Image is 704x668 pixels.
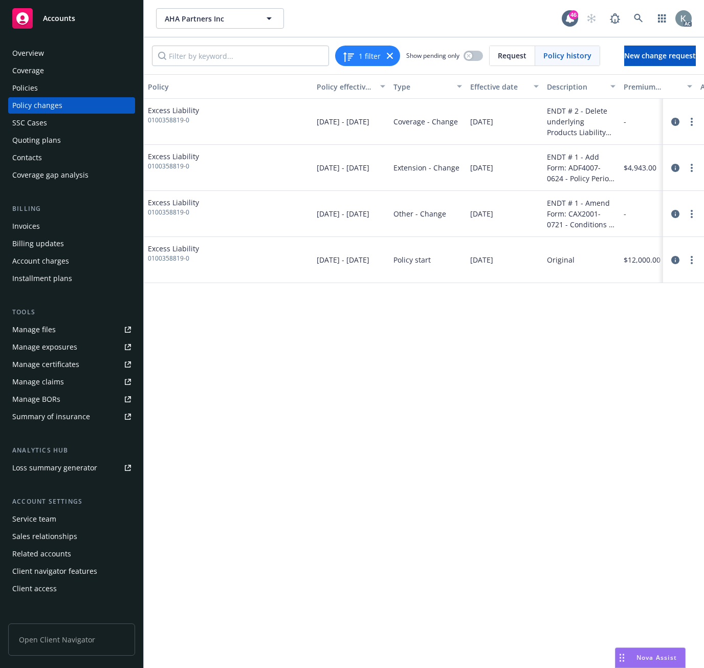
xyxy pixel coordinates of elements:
div: Manage files [12,321,56,338]
div: Contacts [12,149,42,166]
span: - [624,208,626,219]
span: Coverage - Change [393,116,458,127]
a: Manage certificates [8,356,135,373]
img: photo [675,10,692,27]
div: Policy effective dates [317,81,374,92]
span: 0100358819-0 [148,116,199,125]
a: more [686,162,698,174]
a: Manage exposures [8,339,135,355]
div: ENDT # 2 - Delete underlying Products Liability and Add underlying Commercial General Liability [547,105,615,138]
span: $4,943.00 [624,162,656,173]
a: Manage files [8,321,135,338]
a: circleInformation [669,254,681,266]
span: Excess Liability [148,151,199,162]
div: Original [547,254,575,265]
div: Client access [12,580,57,597]
span: 0100358819-0 [148,254,199,263]
button: Policy [144,74,313,99]
span: [DATE] - [DATE] [317,208,369,219]
div: Billing updates [12,235,64,252]
a: Quoting plans [8,132,135,148]
span: [DATE] - [DATE] [317,254,369,265]
div: Overview [12,45,44,61]
span: [DATE] [470,254,493,265]
div: ENDT # 1 - Add Form: ADF4007-0624 - Policy Period Extension [547,152,615,184]
a: New change request [624,46,696,66]
div: Description [547,81,604,92]
a: Search [628,8,649,29]
a: Client access [8,580,135,597]
div: Coverage gap analysis [12,167,89,183]
a: Contacts [8,149,135,166]
a: Service team [8,511,135,527]
div: Policies [12,80,38,96]
div: Account settings [8,497,135,507]
a: Client navigator features [8,563,135,579]
a: Summary of insurance [8,408,135,425]
div: Coverage [12,62,44,79]
a: Switch app [652,8,672,29]
a: Policy changes [8,97,135,114]
div: 46 [569,10,578,19]
span: Excess Liability [148,243,199,254]
div: Sales relationships [12,528,77,545]
div: Loss summary generator [12,460,97,476]
a: Sales relationships [8,528,135,545]
span: Request [498,50,526,61]
a: more [686,254,698,266]
div: SSC Cases [12,115,47,131]
a: Report a Bug [605,8,625,29]
a: more [686,116,698,128]
div: Account charges [12,253,69,269]
button: Effective date [466,74,543,99]
a: Start snowing [581,8,602,29]
span: Nova Assist [636,653,677,662]
span: Open Client Navigator [8,623,135,656]
a: Manage BORs [8,391,135,407]
a: circleInformation [669,162,681,174]
div: Client navigator features [12,563,97,579]
a: Installment plans [8,270,135,287]
span: Policy start [393,254,431,265]
span: Show pending only [406,51,459,60]
div: Tools [8,307,135,317]
div: Manage exposures [12,339,77,355]
div: Service team [12,511,56,527]
span: Accounts [43,14,75,23]
input: Filter by keyword... [152,46,329,66]
div: Policy [148,81,309,92]
a: circleInformation [669,208,681,220]
div: Billing [8,204,135,214]
a: Coverage gap analysis [8,167,135,183]
div: Type [393,81,451,92]
span: Excess Liability [148,105,199,116]
a: Policies [8,80,135,96]
button: Premium change [620,74,696,99]
div: Installment plans [12,270,72,287]
div: Manage BORs [12,391,60,407]
div: Manage certificates [12,356,79,373]
span: - [624,116,626,127]
a: Related accounts [8,546,135,562]
div: Drag to move [615,648,628,667]
span: New change request [624,51,696,60]
a: Coverage [8,62,135,79]
div: ENDT # 1 - Amend Form: CAX2001-0721 - Conditions - Premium Audit [547,198,615,230]
div: Summary of insurance [12,408,90,425]
div: Effective date [470,81,527,92]
button: Policy effective dates [313,74,389,99]
span: Other - Change [393,208,446,219]
span: [DATE] - [DATE] [317,116,369,127]
button: AHA Partners Inc [156,8,284,29]
div: Invoices [12,218,40,234]
a: Invoices [8,218,135,234]
span: AHA Partners Inc [165,13,253,24]
a: Overview [8,45,135,61]
div: Analytics hub [8,445,135,456]
span: $12,000.00 [624,254,661,265]
span: 1 filter [359,51,381,61]
button: Type [389,74,466,99]
a: Manage claims [8,374,135,390]
span: [DATE] - [DATE] [317,162,369,173]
